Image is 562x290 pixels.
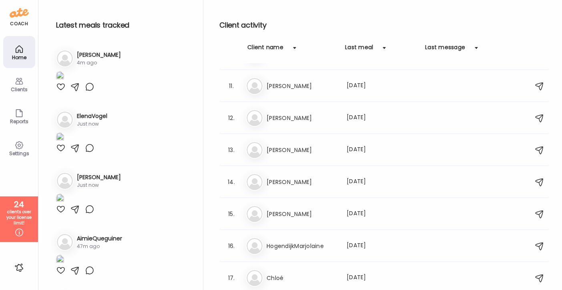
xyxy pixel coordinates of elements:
div: Settings [5,151,34,156]
h3: [PERSON_NAME] [267,145,337,155]
h2: Latest meals tracked [56,19,190,31]
div: [DATE] [347,81,417,91]
h3: [PERSON_NAME] [267,113,337,123]
div: 24 [3,200,35,209]
img: bg-avatar-default.svg [247,110,263,126]
div: 11. [227,81,236,91]
div: Last message [425,43,465,56]
h3: [PERSON_NAME] [77,51,121,59]
h3: HogendijkMarjolaine [267,241,337,251]
div: Clients [5,87,34,92]
img: bg-avatar-default.svg [247,238,263,254]
h3: [PERSON_NAME] [77,173,121,182]
div: 15. [227,209,236,219]
div: 13. [227,145,236,155]
div: [DATE] [347,273,417,283]
div: coach [10,20,28,27]
div: Reports [5,119,34,124]
h3: Chloé [267,273,337,283]
img: bg-avatar-default.svg [247,142,263,158]
img: bg-avatar-default.svg [57,112,73,128]
img: images%2FJI8qSdaasaQzj7kxw4B5QyqC8uq2%2FtqE6MUR6pHcQt1S4hu8P%2FahtOLNZH30IgGm4mIKqo_1080 [56,132,64,143]
img: bg-avatar-default.svg [247,206,263,222]
h3: ElenaVogel [77,112,107,120]
div: clients over your license limit! [3,209,35,226]
div: [DATE] [347,145,417,155]
div: 4m ago [77,59,121,66]
div: 14. [227,177,236,187]
img: images%2FiBIz79NZNBYxrmpWBSfzHvv523m1%2FdejL5NSP18udu5ZQYvg2%2FYPmyOIbTWOejqkQ9PgKF_1080 [56,255,64,266]
div: Home [5,55,34,60]
div: 17. [227,273,236,283]
img: bg-avatar-default.svg [247,174,263,190]
img: bg-avatar-default.svg [247,78,263,94]
div: 16. [227,241,236,251]
h3: [PERSON_NAME] [267,209,337,219]
div: Last meal [345,43,373,56]
img: bg-avatar-default.svg [57,234,73,250]
h3: [PERSON_NAME] [267,177,337,187]
div: Just now [77,120,107,128]
img: bg-avatar-default.svg [57,50,73,66]
div: Client name [247,43,283,56]
img: bg-avatar-default.svg [247,270,263,286]
h2: Client activity [219,19,549,31]
div: 47m ago [77,243,122,250]
div: [DATE] [347,241,417,251]
div: 12. [227,113,236,123]
img: images%2FELNIjYTgHfbX1aW7GYTAM8a5pXf2%2Fj2fuyeKlcc1xpsfYaRjd%2FZnvx4TSOt798H2M9XHJx_1080 [56,194,64,204]
div: [DATE] [347,177,417,187]
h3: AimieQueguiner [77,234,122,243]
img: images%2FGkQpRXdiezRp6CGYWQAyvMGINhD3%2FuYit8FG5dj56EdJLp3Ak%2FczFpZFpcxHr166uS7wdU_1080 [56,71,64,82]
div: Just now [77,182,121,189]
h3: [PERSON_NAME] [267,81,337,91]
div: [DATE] [347,113,417,123]
img: ate [10,6,29,19]
img: bg-avatar-default.svg [57,173,73,189]
div: [DATE] [347,209,417,219]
